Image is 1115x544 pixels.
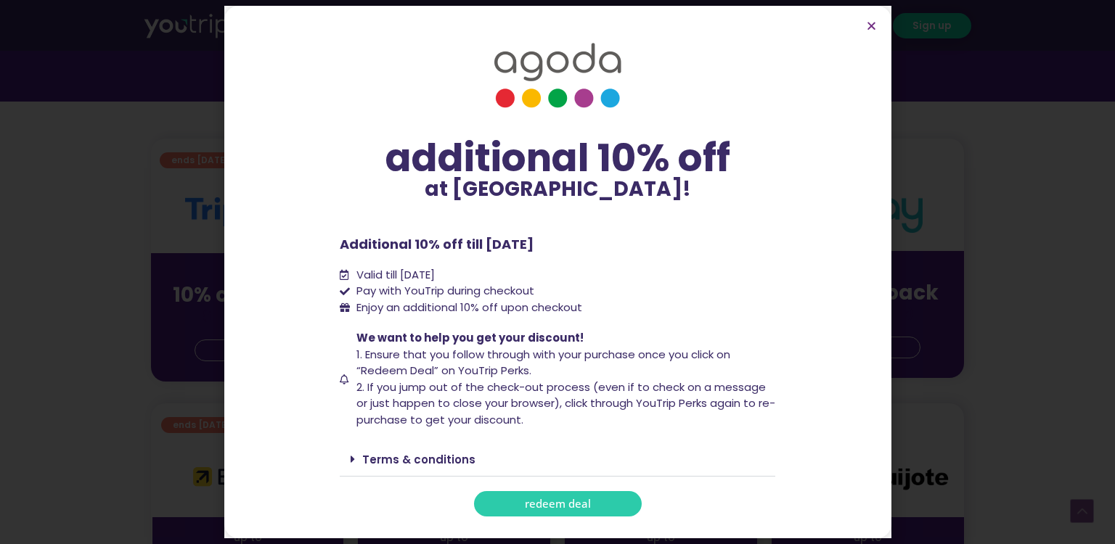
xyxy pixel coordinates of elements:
span: Pay with YouTrip during checkout [353,283,534,300]
span: Valid till [DATE] [353,267,435,284]
span: 2. If you jump out of the check-out process (even if to check on a message or just happen to clos... [356,379,775,427]
span: Enjoy an additional 10% off upon checkout [356,300,582,315]
div: Terms & conditions [340,442,775,477]
p: at [GEOGRAPHIC_DATA]! [340,179,775,199]
a: Close [866,20,877,31]
a: redeem deal [474,491,642,516]
div: additional 10% off [340,137,775,179]
span: 1. Ensure that you follow through with your purchase once you click on “Redeem Deal” on YouTrip P... [356,347,730,379]
span: We want to help you get your discount! [356,330,584,345]
span: redeem deal [525,498,591,509]
p: Additional 10% off till [DATE] [340,234,775,254]
a: Terms & conditions [362,452,475,467]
